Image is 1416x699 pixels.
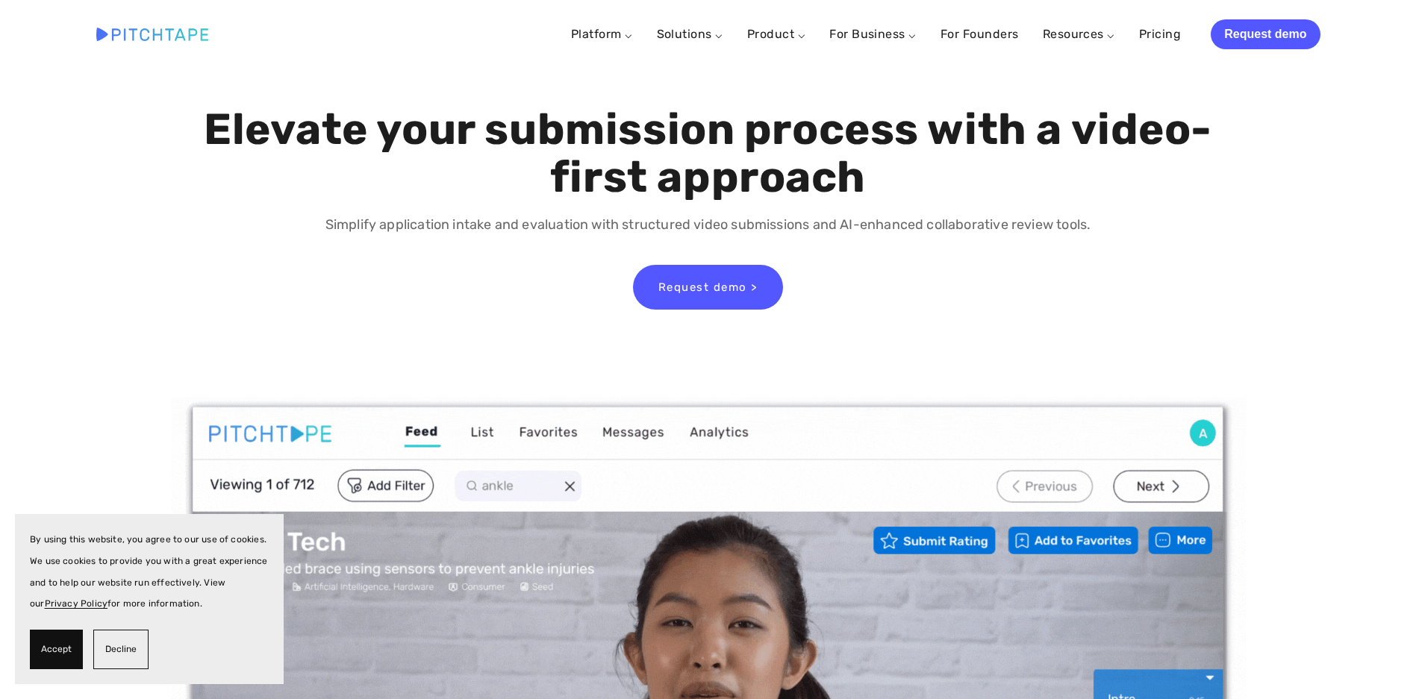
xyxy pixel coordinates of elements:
a: Request demo > [633,265,783,310]
a: Product ⌵ [747,27,805,41]
a: Solutions ⌵ [657,27,723,41]
button: Decline [93,630,149,669]
span: Accept [41,639,72,660]
a: Resources ⌵ [1043,27,1115,41]
section: Cookie banner [15,514,284,684]
p: Simplify application intake and evaluation with structured video submissions and AI-enhanced coll... [200,214,1216,236]
a: Request demo [1211,19,1320,49]
h1: Elevate your submission process with a video-first approach [200,106,1216,201]
a: Platform ⌵ [571,27,633,41]
img: Pitchtape | Video Submission Management Software [96,28,208,40]
span: Decline [105,639,137,660]
a: For Founders [941,21,1019,48]
a: Pricing [1139,21,1181,48]
a: Privacy Policy [45,598,108,609]
button: Accept [30,630,83,669]
p: By using this website, you agree to our use of cookies. We use cookies to provide you with a grea... [30,529,269,615]
a: For Business ⌵ [829,27,917,41]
